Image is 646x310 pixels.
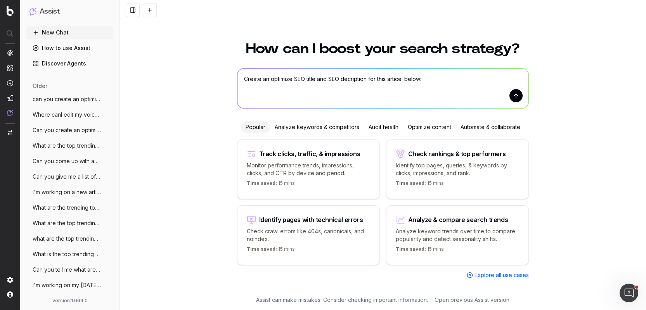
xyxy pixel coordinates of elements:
[247,246,277,252] span: Time saved:
[26,217,113,229] button: What are the top trending topics in orga
[7,6,14,16] img: Botify logo
[33,266,101,274] span: Can you tell me what are the top 10 issu
[396,162,519,177] p: Identify top pages, queries, & keywords by clicks, impressions, and rank.
[620,284,638,302] iframe: Intercom live chat
[247,227,370,243] p: Check crawl errors like 404s, canonicals, and noindex.
[33,235,101,243] span: what are the top trending topics in the
[241,121,270,133] div: Popular
[7,291,13,298] img: My account
[33,126,101,134] span: Can you create an optimized meta Title a
[33,250,101,258] span: What is the top trending topic in fashio
[456,121,525,133] div: Automate & collaborate
[7,50,13,56] img: Analytics
[33,173,101,181] span: Can you give me a list of trending topic
[26,263,113,276] button: Can you tell me what are the top 10 issu
[26,139,113,152] button: What are the top trending topics in orga
[7,65,13,71] img: Intelligence
[26,248,113,260] button: What is the top trending topic in fashio
[247,180,295,189] p: 15 mins
[403,121,456,133] div: Optimize content
[26,26,113,39] button: New Chat
[29,8,36,15] img: Assist
[26,170,113,183] button: Can you give me a list of trending topic
[29,298,110,304] div: version: 1.669.0
[26,155,113,167] button: Can you come up with an optimized SEO ti
[475,271,529,279] span: Explore all use cases
[7,277,13,283] img: Setting
[26,201,113,214] button: What are the trending topics around orga
[26,232,113,245] button: what are the top trending topics in the
[26,108,113,121] button: Where canI edit my voice and tone
[270,121,364,133] div: Analyze keywords & competitors
[26,279,113,291] button: I'm working on my [DATE][DATE] stra
[259,151,360,157] div: Track clicks, traffic, & impressions
[33,281,101,289] span: I'm working on my [DATE][DATE] stra
[237,69,528,108] textarea: Create an optimize SEO title and SEO decription for this articel below:
[396,246,426,252] span: Time saved:
[26,93,113,105] button: can you create an optimized meta descrip
[40,6,60,17] h1: Assist
[33,95,101,103] span: can you create an optimized meta descrip
[8,130,12,135] img: Switch project
[26,186,113,198] button: I'm working on a new article for our web
[408,217,508,223] div: Analyze & compare search trends
[396,180,444,189] p: 15 mins
[33,111,101,119] span: Where canI edit my voice and tone
[259,217,363,223] div: Identify pages with technical errors
[396,246,444,255] p: 15 mins
[237,42,529,56] h1: How can I boost your search strategy?
[247,162,370,177] p: Monitor performance trends, impressions, clicks, and CTR by device and period.
[435,296,509,304] a: Open previous Assist version
[7,110,13,116] img: Assist
[7,95,13,101] img: Studio
[247,180,277,186] span: Time saved:
[396,227,519,243] p: Analyze keyword trends over time to compare popularity and detect seasonality shifts.
[33,219,101,227] span: What are the top trending topics in orga
[33,82,47,90] span: older
[26,42,113,54] a: How to use Assist
[33,204,101,212] span: What are the trending topics around orga
[408,151,506,157] div: Check rankings & top performers
[7,80,13,86] img: Activation
[33,157,101,165] span: Can you come up with an optimized SEO ti
[29,6,110,17] button: Assist
[396,180,426,186] span: Time saved:
[364,121,403,133] div: Audit health
[26,57,113,70] a: Discover Agents
[256,296,428,304] p: Assist can make mistakes. Consider checking important information.
[247,246,295,255] p: 15 mins
[33,188,101,196] span: I'm working on a new article for our web
[26,124,113,136] button: Can you create an optimized meta Title a
[33,142,101,150] span: What are the top trending topics in orga
[467,271,529,279] a: Explore all use cases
